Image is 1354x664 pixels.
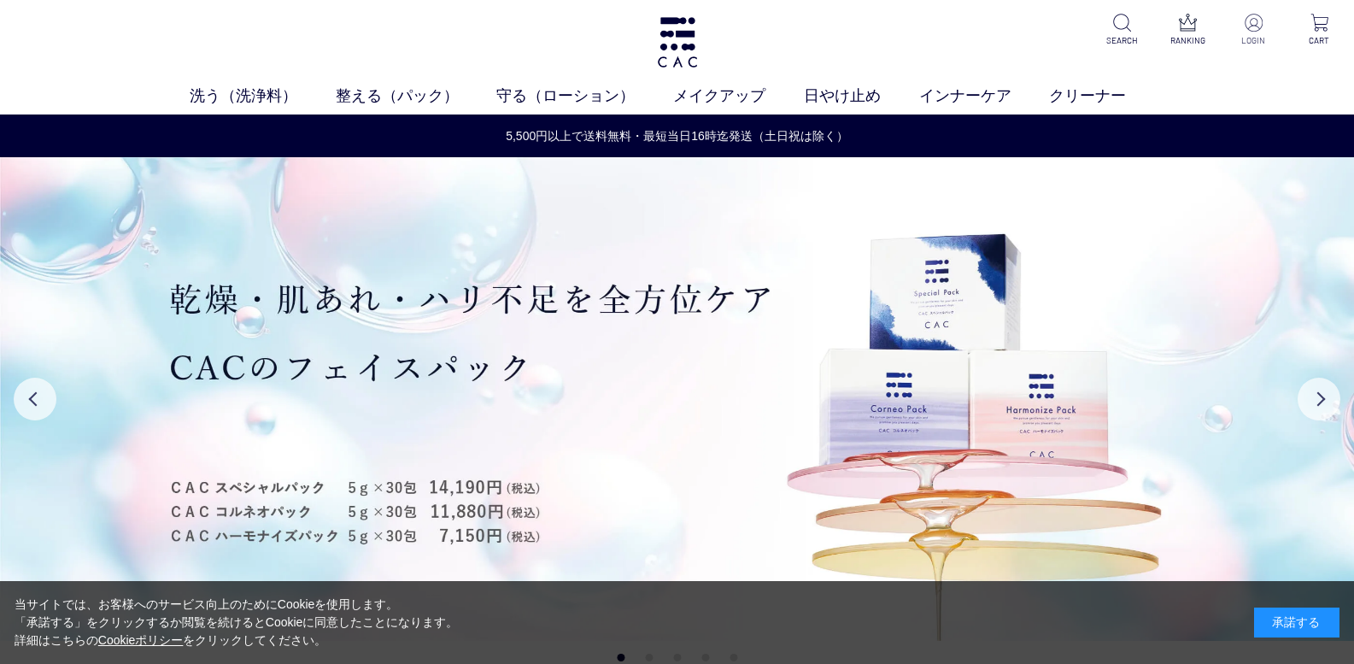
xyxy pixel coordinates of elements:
[98,633,184,647] a: Cookieポリシー
[1298,14,1340,47] a: CART
[655,17,700,68] img: logo
[1101,34,1143,47] p: SEARCH
[673,85,804,108] a: メイクアップ
[496,85,673,108] a: 守る（ローション）
[190,85,336,108] a: 洗う（洗浄料）
[1233,34,1275,47] p: LOGIN
[336,85,497,108] a: 整える（パック）
[1167,14,1209,47] a: RANKING
[1167,34,1209,47] p: RANKING
[804,85,919,108] a: 日やけ止め
[1049,85,1164,108] a: クリーナー
[1,127,1353,145] a: 5,500円以上で送料無料・最短当日16時迄発送（土日祝は除く）
[1298,378,1340,420] button: Next
[14,378,56,420] button: Previous
[1298,34,1340,47] p: CART
[15,596,459,649] div: 当サイトでは、お客様へのサービス向上のためにCookieを使用します。 「承諾する」をクリックするか閲覧を続けるとCookieに同意したことになります。 詳細はこちらの をクリックしてください。
[1233,14,1275,47] a: LOGIN
[1101,14,1143,47] a: SEARCH
[1254,608,1339,638] div: 承諾する
[919,85,1050,108] a: インナーケア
